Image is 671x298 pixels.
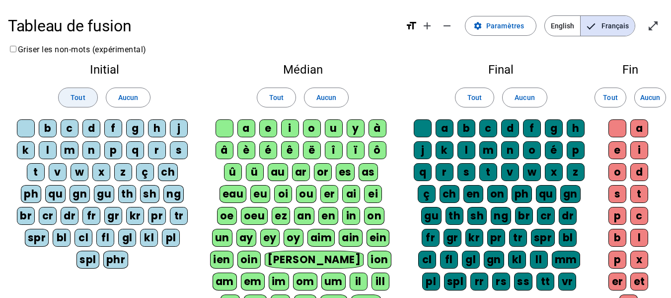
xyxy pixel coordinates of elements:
[284,229,303,247] div: oy
[336,163,355,181] div: es
[515,207,533,225] div: br
[136,163,154,181] div: ç
[148,119,166,137] div: h
[441,20,453,32] mat-icon: remove
[321,273,346,291] div: um
[608,251,626,269] div: p
[502,88,547,107] button: Aucun
[314,163,332,181] div: or
[71,92,85,103] span: Tout
[272,207,290,225] div: ez
[605,64,655,76] h2: Fin
[545,163,563,181] div: x
[372,273,389,291] div: ill
[325,119,343,137] div: u
[457,141,475,159] div: l
[339,229,363,247] div: ain
[58,88,97,107] button: Tout
[320,185,338,203] div: er
[304,88,349,107] button: Aucun
[281,141,299,159] div: ê
[537,207,555,225] div: cr
[170,119,188,137] div: j
[17,141,35,159] div: k
[17,207,35,225] div: br
[325,141,343,159] div: î
[126,141,144,159] div: q
[405,20,417,32] mat-icon: format_size
[61,119,78,137] div: c
[39,119,57,137] div: b
[608,163,626,181] div: o
[487,229,505,247] div: pr
[437,16,457,36] button: Diminuer la taille de la police
[140,185,159,203] div: sh
[440,185,459,203] div: ch
[237,251,261,269] div: oin
[114,163,132,181] div: z
[647,20,659,32] mat-icon: open_in_full
[523,119,541,137] div: f
[296,185,316,203] div: ou
[82,141,100,159] div: n
[436,119,453,137] div: a
[259,119,277,137] div: e
[470,273,488,291] div: rr
[418,251,436,269] div: cl
[8,45,147,54] label: Griser les non-mots (expérimental)
[446,207,463,225] div: th
[444,273,467,291] div: spl
[303,141,321,159] div: ë
[268,163,288,181] div: au
[162,229,180,247] div: pl
[421,20,433,32] mat-icon: add
[634,88,666,107] button: Aucun
[487,185,508,203] div: on
[545,16,580,36] span: English
[292,163,310,181] div: ar
[479,119,497,137] div: c
[118,92,138,103] span: Aucun
[509,229,527,247] div: tr
[316,92,336,103] span: Aucun
[515,92,534,103] span: Aucun
[347,141,365,159] div: ï
[492,273,510,291] div: rs
[96,229,114,247] div: fl
[559,207,577,225] div: dr
[523,163,541,181] div: w
[163,185,184,203] div: ng
[608,141,626,159] div: e
[413,64,590,76] h2: Final
[209,64,396,76] h2: Médian
[514,273,532,291] div: ss
[608,207,626,225] div: p
[560,185,581,203] div: gn
[421,207,442,225] div: gu
[259,141,277,159] div: é
[45,185,66,203] div: qu
[444,229,461,247] div: gr
[567,141,585,159] div: p
[104,207,122,225] div: gr
[512,185,532,203] div: ph
[630,185,648,203] div: t
[126,207,144,225] div: kr
[212,229,232,247] div: un
[462,251,480,269] div: gl
[463,185,483,203] div: en
[104,141,122,159] div: p
[224,163,242,181] div: û
[342,207,360,225] div: in
[643,16,663,36] button: Entrer en plein écran
[347,119,365,137] div: y
[118,185,136,203] div: th
[457,163,475,181] div: s
[104,119,122,137] div: f
[106,88,150,107] button: Aucun
[536,273,554,291] div: tt
[531,229,555,247] div: spr
[21,185,41,203] div: ph
[422,273,440,291] div: pl
[303,119,321,137] div: o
